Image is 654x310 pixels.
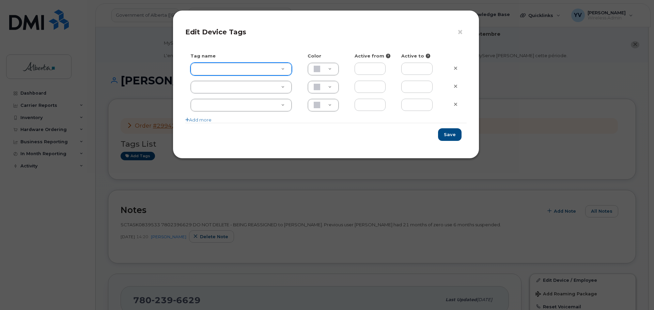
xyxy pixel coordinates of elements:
[386,54,390,58] i: Fill in to restrict tag activity to this date
[396,53,443,59] div: Active to
[457,27,467,37] button: ×
[426,54,430,58] i: Fill in to restrict tag activity to this date
[185,53,302,59] div: Tag name
[438,128,462,141] button: Save
[302,53,349,59] div: Color
[185,28,467,36] h4: Edit Device Tags
[185,117,212,123] a: Add more
[349,53,396,59] div: Active from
